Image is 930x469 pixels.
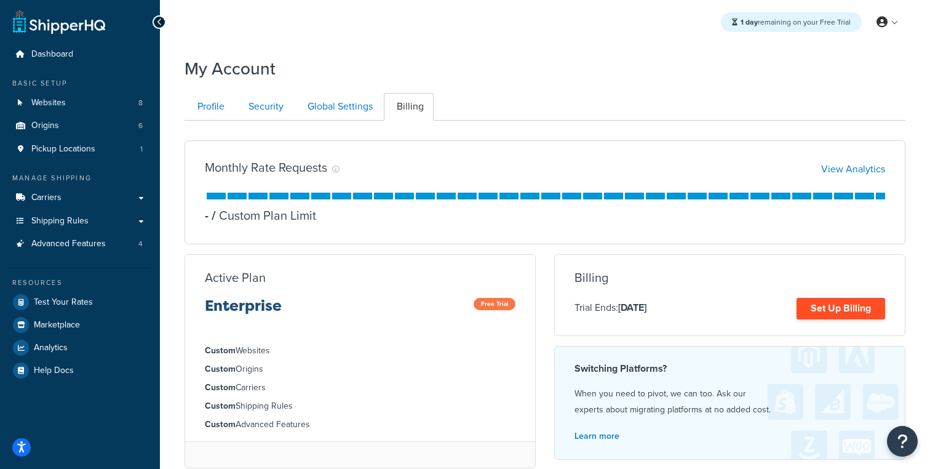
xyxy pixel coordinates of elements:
[34,320,80,331] span: Marketplace
[797,298,885,319] a: Set Up Billing
[138,239,143,249] span: 4
[9,314,151,336] a: Marketplace
[236,93,293,121] a: Security
[31,49,73,60] span: Dashboard
[9,114,151,137] a: Origins 6
[34,366,74,376] span: Help Docs
[721,12,862,32] div: remaining on your Free Trial
[205,298,282,324] h3: Enterprise
[574,361,885,376] h4: Switching Platforms?
[474,298,515,310] span: Free Trial
[138,98,143,108] span: 8
[618,300,646,315] strong: [DATE]
[205,381,236,394] strong: Custom
[9,114,151,137] li: Origins
[9,173,151,183] div: Manage Shipping
[212,206,216,225] span: /
[31,98,66,108] span: Websites
[574,300,646,316] p: Trial Ends:
[31,121,59,131] span: Origins
[205,418,236,431] strong: Custom
[574,386,885,418] p: When you need to pivot, we can too. Ask our experts about migrating platforms at no added cost.
[205,381,515,395] li: Carriers
[9,43,151,66] a: Dashboard
[295,93,383,121] a: Global Settings
[384,93,434,121] a: Billing
[205,363,236,375] strong: Custom
[34,297,93,308] span: Test Your Rates
[205,418,515,431] li: Advanced Features
[13,9,105,34] a: ShipperHQ Home
[9,78,151,89] div: Basic Setup
[209,207,316,224] p: Custom Plan Limit
[9,210,151,233] a: Shipping Rules
[205,207,209,224] p: -
[31,216,89,226] span: Shipping Rules
[31,144,95,154] span: Pickup Locations
[9,138,151,161] li: Pickup Locations
[574,271,608,284] h3: Billing
[205,271,266,284] h3: Active Plan
[9,233,151,255] li: Advanced Features
[821,162,885,176] a: View Analytics
[205,161,327,174] h3: Monthly Rate Requests
[9,92,151,114] a: Websites 8
[205,344,236,357] strong: Custom
[34,343,68,353] span: Analytics
[9,92,151,114] li: Websites
[574,430,619,443] a: Learn more
[185,57,276,81] h1: My Account
[140,144,143,154] span: 1
[205,399,236,412] strong: Custom
[9,186,151,209] a: Carriers
[9,278,151,288] div: Resources
[741,17,758,28] strong: 1 day
[31,239,106,249] span: Advanced Features
[9,359,151,382] a: Help Docs
[9,138,151,161] a: Pickup Locations 1
[205,344,515,358] li: Websites
[9,291,151,313] a: Test Your Rates
[887,426,918,457] button: Open Resource Center
[9,233,151,255] a: Advanced Features 4
[205,363,515,376] li: Origins
[205,399,515,413] li: Shipping Rules
[185,93,234,121] a: Profile
[31,193,62,203] span: Carriers
[9,337,151,359] a: Analytics
[138,121,143,131] span: 6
